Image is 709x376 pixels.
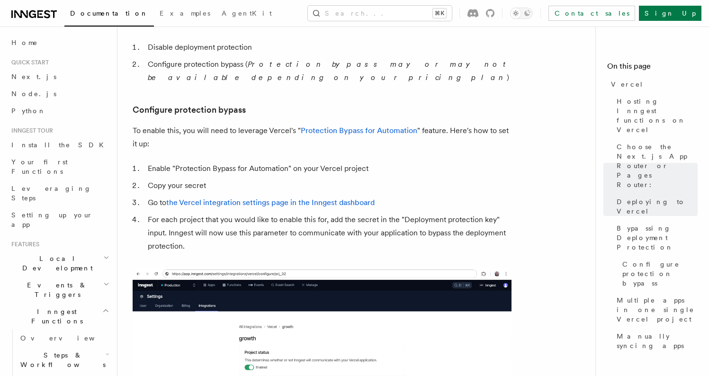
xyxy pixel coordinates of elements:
span: AgentKit [222,9,272,17]
a: Multiple apps in one single Vercel project [613,292,698,328]
a: Documentation [64,3,154,27]
a: Hosting Inngest functions on Vercel [613,93,698,138]
a: Choose the Next.js App Router or Pages Router: [613,138,698,193]
span: Overview [20,334,118,342]
a: Node.js [8,85,111,102]
li: Enable "Protection Bypass for Automation" on your Vercel project [145,162,512,175]
a: Your first Functions [8,153,111,180]
span: Install the SDK [11,141,109,149]
span: Features [8,241,39,248]
span: Python [11,107,46,115]
a: the Vercel integration settings page in the Inngest dashboard [166,198,375,207]
a: Deploying to Vercel [613,193,698,220]
em: Protection bypass may or may not be available depending on your pricing plan [148,60,510,82]
button: Events & Triggers [8,277,111,303]
a: Leveraging Steps [8,180,111,206]
span: Deploying to Vercel [617,197,698,216]
button: Steps & Workflows [17,347,111,373]
a: Sign Up [639,6,701,21]
span: Hosting Inngest functions on Vercel [617,97,698,134]
li: Copy your secret [145,179,512,192]
span: Steps & Workflows [17,350,106,369]
a: Manually syncing apps [613,328,698,354]
span: Manually syncing apps [617,331,698,350]
button: Inngest Functions [8,303,111,330]
span: Your first Functions [11,158,68,175]
button: Toggle dark mode [510,8,533,19]
button: Local Development [8,250,111,277]
span: Inngest Functions [8,307,102,326]
span: Bypassing Deployment Protection [617,224,698,252]
span: Documentation [70,9,148,17]
span: Events & Triggers [8,280,103,299]
a: Protection Bypass for Automation [301,126,417,135]
kbd: ⌘K [433,9,446,18]
span: Local Development [8,254,103,273]
a: Setting up your app [8,206,111,233]
li: Go to [145,196,512,209]
a: Vercel [607,76,698,93]
span: Configure protection bypass [622,260,698,288]
span: Leveraging Steps [11,185,91,202]
a: Contact sales [548,6,635,21]
a: AgentKit [216,3,278,26]
span: Quick start [8,59,49,66]
a: Configure protection bypass [133,103,246,116]
a: Configure protection bypass [619,256,698,292]
button: Search...⌘K [308,6,452,21]
a: Bypassing Deployment Protection [613,220,698,256]
a: Python [8,102,111,119]
a: Overview [17,330,111,347]
a: Examples [154,3,216,26]
span: Setting up your app [11,211,93,228]
h4: On this page [607,61,698,76]
li: Configure protection bypass ( ) [145,58,512,84]
li: Disable deployment protection [145,41,512,54]
span: Inngest tour [8,127,53,134]
span: Node.js [11,90,56,98]
a: Install the SDK [8,136,111,153]
span: Choose the Next.js App Router or Pages Router: [617,142,698,189]
span: Next.js [11,73,56,81]
li: For each project that you would like to enable this for, add the secret in the "Deployment protec... [145,213,512,253]
p: To enable this, you will need to leverage Vercel's " " feature. Here's how to set it up: [133,124,512,151]
span: Home [11,38,38,47]
span: Multiple apps in one single Vercel project [617,295,698,324]
a: Next.js [8,68,111,85]
a: Home [8,34,111,51]
span: Vercel [611,80,644,89]
span: Examples [160,9,210,17]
